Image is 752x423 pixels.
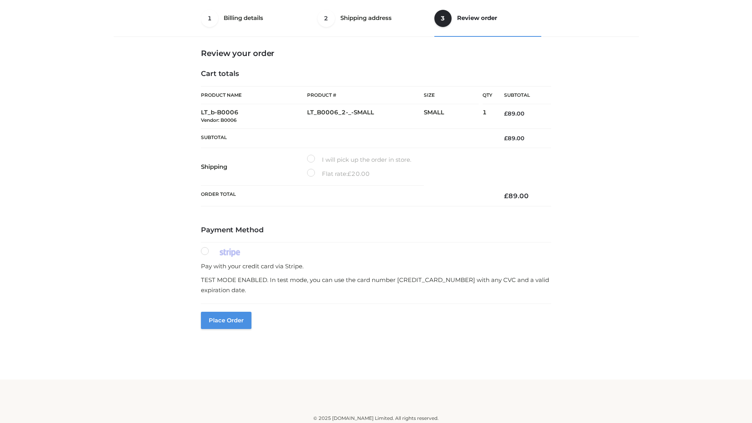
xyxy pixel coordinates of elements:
th: Order Total [201,186,492,206]
label: Flat rate: [307,169,370,179]
p: Pay with your credit card via Stripe. [201,261,551,271]
th: Subtotal [201,128,492,148]
button: Place order [201,312,251,329]
h4: Payment Method [201,226,551,235]
span: £ [347,170,351,177]
th: Shipping [201,148,307,186]
p: TEST MODE ENABLED. In test mode, you can use the card number [CREDIT_CARD_NUMBER] with any CVC an... [201,275,551,295]
h3: Review your order [201,49,551,58]
small: Vendor: B0006 [201,117,237,123]
th: Subtotal [492,87,551,104]
td: 1 [483,104,492,129]
bdi: 20.00 [347,170,370,177]
td: SMALL [424,104,483,129]
bdi: 89.00 [504,135,524,142]
bdi: 89.00 [504,192,529,200]
h4: Cart totals [201,70,551,78]
th: Product Name [201,86,307,104]
td: LT_b-B0006 [201,104,307,129]
span: £ [504,135,508,142]
div: © 2025 [DOMAIN_NAME] Limited. All rights reserved. [116,414,636,422]
td: LT_B0006_2-_-SMALL [307,104,424,129]
span: £ [504,110,508,117]
span: £ [504,192,508,200]
th: Qty [483,86,492,104]
label: I will pick up the order in store. [307,155,411,165]
th: Product # [307,86,424,104]
th: Size [424,87,479,104]
bdi: 89.00 [504,110,524,117]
